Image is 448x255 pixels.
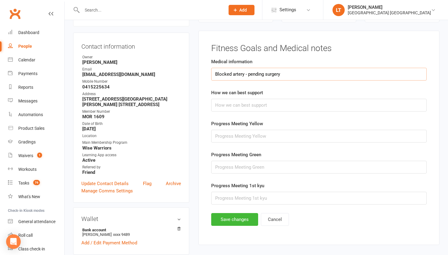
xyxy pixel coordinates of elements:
strong: Bank account [82,228,178,232]
a: Archive [166,180,181,187]
span: 76 [33,180,40,185]
div: Calendar [18,57,35,62]
label: Progress Meeting Yellow [211,120,263,127]
div: Gradings [18,140,36,144]
strong: [EMAIL_ADDRESS][DOMAIN_NAME] [82,72,181,77]
button: Save changes [211,213,258,226]
a: What's New [8,190,64,204]
strong: 0415225634 [82,84,181,90]
a: Workouts [8,163,64,176]
div: Location [82,133,181,139]
div: Messages [18,98,37,103]
div: Owner [82,54,181,60]
a: People [8,40,64,53]
div: People [18,44,32,49]
a: Roll call [8,229,64,242]
strong: [DATE] [82,126,181,132]
a: Waivers 1 [8,149,64,163]
h3: Contact information [81,41,181,50]
a: Gradings [8,135,64,149]
label: Progress Meeting 1st kyu [211,182,264,189]
span: Settings [279,3,296,17]
a: Dashboard [8,26,64,40]
div: [PERSON_NAME] [348,5,431,10]
span: Add [239,8,247,12]
span: 1 [37,153,42,158]
div: Automations [18,112,43,117]
strong: [STREET_ADDRESS][GEOGRAPHIC_DATA][PERSON_NAME] [STREET_ADDRESS] [82,96,181,107]
strong: MOR 1609 [82,114,181,119]
div: Member Number [82,109,181,115]
div: Open Intercom Messenger [6,234,21,249]
div: Tasks [18,181,29,185]
a: Messages [8,94,64,108]
div: General attendance [18,219,55,224]
a: Clubworx [7,6,23,21]
div: Reports [18,85,33,90]
span: xxxx 9489 [113,232,130,237]
div: LT [332,4,345,16]
a: Product Sales [8,122,64,135]
a: Add / Edit Payment Method [81,239,137,246]
div: Class check-in [18,246,45,251]
strong: Active [82,157,181,163]
a: Tasks 76 [8,176,64,190]
div: Roll call [18,233,33,238]
strong: Wise Warriors [82,145,181,151]
input: Progress Meeting Yellow [211,130,427,143]
input: How we can best support [211,99,427,112]
li: [PERSON_NAME] [81,227,181,238]
input: Medical information [211,68,427,81]
label: Progress Meeting Green [211,151,261,158]
div: Workouts [18,167,37,172]
h3: Wallet [81,215,181,222]
div: Learning App access [82,152,181,158]
a: Calendar [8,53,64,67]
a: Payments [8,67,64,81]
div: Referred by [82,164,181,170]
strong: Friend [82,170,181,175]
button: Add [229,5,254,15]
strong: [PERSON_NAME] [82,60,181,65]
div: Address [82,91,181,97]
div: Payments [18,71,37,76]
input: Progress Meeting Green [211,161,427,174]
div: Email [82,67,181,72]
a: Manage Comms Settings [81,187,133,195]
label: How we can best support [211,89,263,96]
div: Main Membership Program [82,140,181,146]
button: Cancel [261,213,289,226]
div: [GEOGRAPHIC_DATA] [GEOGRAPHIC_DATA] [348,10,431,16]
div: What's New [18,194,40,199]
h3: Fitness Goals and Medical notes [211,44,427,53]
a: General attendance kiosk mode [8,215,64,229]
div: Waivers [18,153,33,158]
div: Dashboard [18,30,39,35]
a: Reports [8,81,64,94]
div: Product Sales [18,126,44,131]
label: Medical information [211,58,252,65]
a: Flag [143,180,151,187]
div: Mobile Number [82,79,181,84]
input: Progress Meeting 1st kyu [211,192,427,205]
input: Search... [80,6,221,14]
div: Date of Birth [82,121,181,127]
a: Automations [8,108,64,122]
a: Update Contact Details [81,180,129,187]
